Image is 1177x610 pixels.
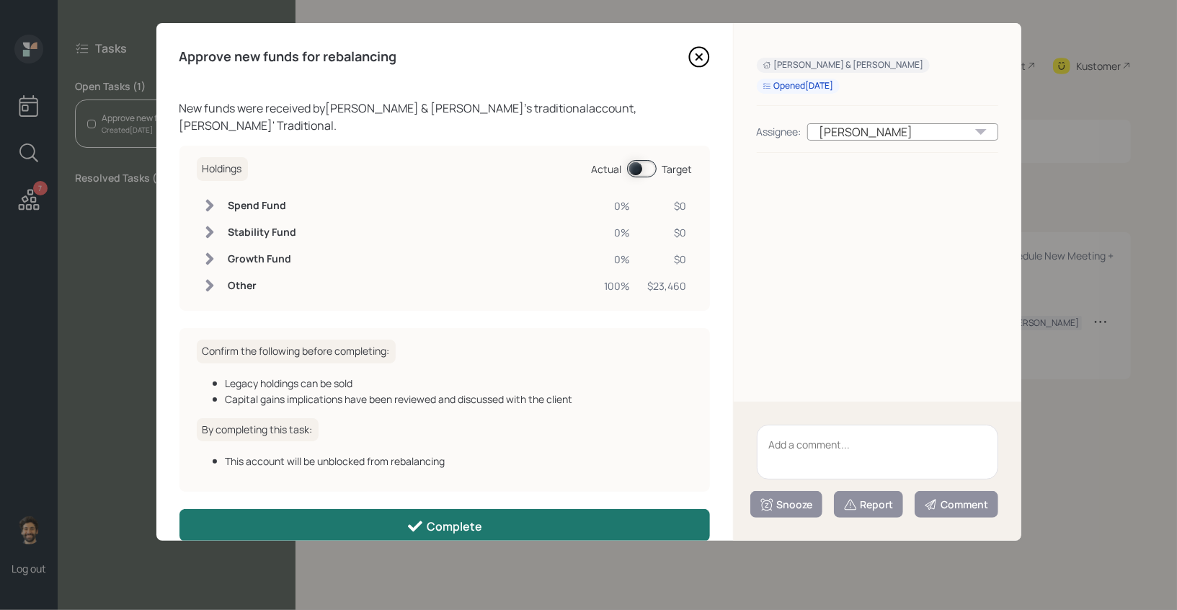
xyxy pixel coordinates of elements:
div: Snooze [760,498,813,512]
h4: Approve new funds for rebalancing [179,49,397,65]
div: New funds were received by [PERSON_NAME] & [PERSON_NAME] 's traditional account, [PERSON_NAME]' T... [179,100,710,134]
div: 100% [605,278,631,293]
div: [PERSON_NAME] & [PERSON_NAME] [763,59,924,71]
div: 0% [605,252,631,267]
div: $0 [648,252,687,267]
div: 0% [605,198,631,213]
div: $23,460 [648,278,687,293]
button: Complete [179,509,710,542]
div: Actual [592,162,622,177]
div: Opened [DATE] [763,80,834,92]
div: 0% [605,225,631,240]
div: This account will be unblocked from rebalancing [226,454,693,469]
h6: Growth Fund [228,253,297,265]
button: Snooze [750,491,822,518]
h6: Holdings [197,157,248,181]
h6: Confirm the following before completing: [197,340,396,363]
div: [PERSON_NAME] [807,123,998,141]
div: Report [843,498,894,512]
div: Comment [924,498,989,512]
div: Capital gains implications have been reviewed and discussed with the client [226,392,693,407]
h6: Stability Fund [228,226,297,239]
div: Complete [407,518,482,535]
button: Report [834,491,903,518]
div: Assignee: [757,124,801,139]
h6: Spend Fund [228,200,297,212]
button: Comment [915,491,998,518]
div: $0 [648,225,687,240]
h6: Other [228,280,297,292]
div: Target [662,162,693,177]
div: $0 [648,198,687,213]
h6: By completing this task: [197,418,319,442]
div: Legacy holdings can be sold [226,376,693,391]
